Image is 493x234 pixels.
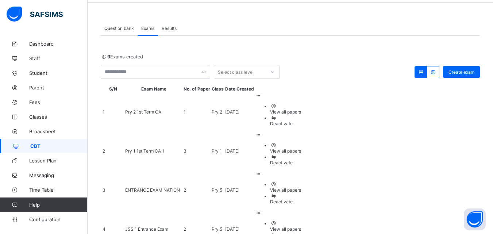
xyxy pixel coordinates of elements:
[125,187,180,193] span: ENTRANCE EXAMINATION
[225,93,254,131] td: [DATE]
[270,109,301,115] div: View all papers
[225,132,254,170] td: [DATE]
[270,148,301,154] div: View all papers
[29,114,88,120] span: Classes
[29,128,88,134] span: Broadsheet
[183,93,211,131] td: 1
[125,109,161,115] span: Pry 2 1st Term CA
[29,158,88,164] span: Lesson Plan
[29,55,88,61] span: Staff
[270,160,301,165] div: Deactivate
[29,187,88,193] span: Time Table
[7,7,63,22] img: safsims
[141,26,154,31] span: Exams
[125,226,168,232] span: JSS 1 Entrance Exam
[218,65,254,79] div: Select class level
[211,171,224,209] td: Pry 5
[29,172,88,178] span: Messaging
[225,171,254,209] td: [DATE]
[211,86,224,92] th: Class
[211,93,224,131] td: Pry 2
[107,54,110,60] b: 9
[183,171,211,209] td: 2
[270,121,301,126] div: Deactivate
[29,85,88,91] span: Parent
[29,202,87,208] span: Help
[270,199,301,204] div: Deactivate
[29,70,88,76] span: Student
[211,132,224,170] td: Pry 1
[270,187,301,193] div: View all papers
[464,208,486,230] button: Open asap
[102,93,124,131] td: 1
[29,216,87,222] span: Configuration
[29,41,88,47] span: Dashboard
[101,54,143,60] span: Exams created
[183,86,211,92] th: No. of Paper
[125,86,182,92] th: Exam Name
[30,143,88,149] span: CBT
[270,226,301,232] div: View all papers
[102,171,124,209] td: 3
[448,69,474,75] span: Create exam
[102,86,124,92] th: S/N
[183,132,211,170] td: 3
[225,86,254,92] th: Date Created
[104,26,134,31] span: Question bank
[162,26,177,31] span: Results
[125,148,164,154] span: Pry 1 1st Term CA 1
[29,99,88,105] span: Fees
[102,132,124,170] td: 2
